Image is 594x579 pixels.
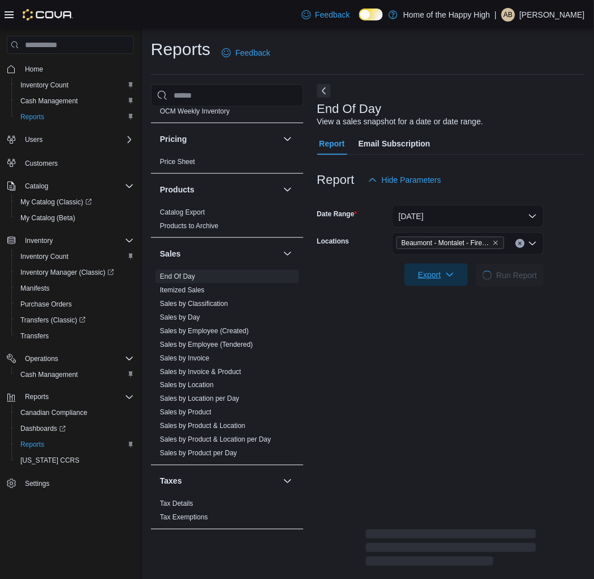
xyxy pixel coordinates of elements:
button: Canadian Compliance [11,405,138,421]
button: Open list of options [528,239,537,248]
span: Transfers [20,332,49,341]
span: Operations [25,354,58,363]
span: Dashboards [20,425,66,434]
a: Sales by Day [160,313,200,321]
a: Transfers (Classic) [11,312,138,328]
button: [US_STATE] CCRS [11,453,138,469]
a: My Catalog (Beta) [16,211,80,225]
span: My Catalog (Beta) [16,211,134,225]
span: Transfers (Classic) [20,316,86,325]
a: Sales by Product [160,409,212,417]
span: Sales by Employee (Created) [160,326,249,335]
button: Next [317,84,331,98]
a: Transfers (Classic) [16,313,90,327]
button: Manifests [11,280,138,296]
span: Home [20,62,134,76]
h1: Reports [151,38,210,61]
button: LoadingRun Report [476,264,544,287]
span: Loading [366,532,536,568]
span: Purchase Orders [20,300,72,309]
a: Purchase Orders [16,297,77,311]
span: Sales by Employee (Tendered) [160,340,253,349]
span: Products to Archive [160,221,218,230]
button: Customers [2,154,138,171]
div: Andrea Benvenuto [502,8,515,22]
a: Customers [20,157,62,170]
span: Report [319,132,345,155]
button: Remove Beaumont - Montalet - Fire & Flower from selection in this group [492,240,499,246]
a: Dashboards [11,421,138,437]
span: Feedback [315,9,350,20]
a: Home [20,62,48,76]
button: Taxes [160,476,279,487]
button: Taxes [281,475,294,488]
button: Reports [11,109,138,125]
span: Reports [16,110,134,124]
button: Export [405,263,468,286]
button: Sales [281,247,294,261]
span: Reports [20,440,44,450]
span: Reports [20,391,134,404]
span: Inventory Count [20,81,69,90]
div: Taxes [151,497,304,529]
span: Catalog [25,182,48,191]
span: [US_STATE] CCRS [20,456,79,465]
a: Feedback [297,3,355,26]
button: Settings [2,476,138,492]
span: Reports [20,112,44,121]
button: Products [281,183,294,196]
span: Inventory Count [16,78,134,92]
span: Manifests [20,284,49,293]
span: Reports [25,393,49,402]
a: [US_STATE] CCRS [16,454,84,468]
button: Hide Parameters [364,169,446,191]
div: OCM [151,104,304,123]
a: Dashboards [16,422,70,436]
button: My Catalog (Beta) [11,210,138,226]
a: Inventory Count [16,250,73,263]
span: Sales by Location per Day [160,395,239,404]
button: Catalog [2,178,138,194]
div: Products [151,205,304,237]
span: Users [25,135,43,144]
button: [DATE] [392,205,544,228]
button: Inventory [2,233,138,249]
span: Inventory Manager (Classic) [16,266,134,279]
span: Sales by Classification [160,299,228,308]
a: Cash Management [16,368,82,381]
span: Itemized Sales [160,286,205,295]
a: Reports [16,110,49,124]
a: Transfers [16,329,53,343]
span: My Catalog (Classic) [16,195,134,209]
a: My Catalog (Classic) [11,194,138,210]
a: Settings [20,477,54,491]
span: Sales by Invoice & Product [160,367,241,376]
span: Email Subscription [359,132,431,155]
span: Beaumont - Montalet - Fire & Flower [402,237,490,249]
span: Cash Management [16,94,134,108]
span: Catalog [20,179,134,193]
a: Inventory Manager (Classic) [11,265,138,280]
a: Sales by Location per Day [160,395,239,403]
span: Operations [20,352,134,366]
span: Customers [20,156,134,170]
h3: Sales [160,248,181,259]
span: Loading [482,270,493,281]
span: Feedback [235,47,270,58]
a: Sales by Product & Location [160,422,246,430]
input: Dark Mode [359,9,383,20]
a: End Of Day [160,272,195,280]
span: Canadian Compliance [16,406,134,420]
span: Customers [25,159,58,168]
button: Inventory Count [11,249,138,265]
span: Inventory Manager (Classic) [20,268,114,277]
a: Products to Archive [160,222,218,230]
a: Sales by Invoice & Product [160,368,241,376]
a: My Catalog (Classic) [16,195,96,209]
button: Sales [160,248,279,259]
span: Inventory [20,234,134,247]
span: Cash Management [20,370,78,379]
p: Home of the Happy High [403,8,490,22]
a: Sales by Classification [160,300,228,308]
span: Canadian Compliance [20,409,87,418]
